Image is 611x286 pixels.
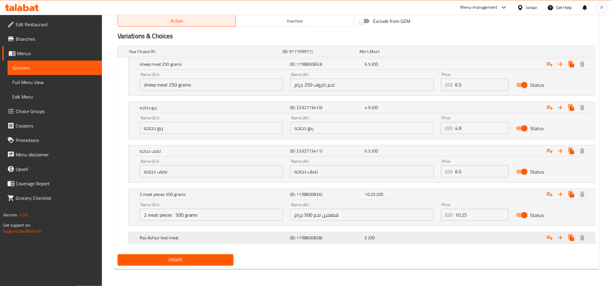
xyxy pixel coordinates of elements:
span: Coupons [16,122,97,129]
input: Enter name En [140,165,283,178]
span: Version: [3,211,18,219]
span: 6.5 [365,147,371,155]
button: Active [118,15,236,27]
h5: (ID: 2332773411) [290,148,362,154]
span: 10.25 [365,190,376,198]
span: Status [530,125,544,132]
a: Coverage Report [2,176,102,191]
h5: ربع دجاجه [140,105,287,111]
span: Choice Groups [16,108,97,115]
button: Add new choice [555,102,566,113]
h5: Your Choice Of: [129,49,280,55]
button: Clone new choice [566,102,577,113]
button: Inactive [236,15,354,27]
span: 1 [378,48,380,55]
input: Please enter price [455,165,509,178]
span: JOD [372,60,378,68]
span: Status [530,168,544,175]
div: Expand [129,232,595,243]
h5: (ID: 1198830836) [290,191,362,197]
span: Active [120,17,234,25]
a: Full Menu View [8,75,102,90]
span: 4.9 [365,104,371,112]
div: Expand [129,146,595,156]
a: Edit Menu [8,90,102,104]
button: Add choice group [544,232,555,243]
h5: نصف دجاجه [140,148,287,154]
a: Branches [2,32,102,46]
h2: Variations & Choices [118,32,595,41]
button: Update [118,254,233,266]
span: Get support on: [3,221,31,229]
span: Upsell [16,165,97,173]
span: Grocery Checklist [16,194,97,202]
h5: (ID: 2332773410) [290,105,362,111]
span: Update [122,256,229,264]
a: Promotions [2,133,102,147]
span: Inactive [238,17,352,25]
button: Delete 2 meat pieces 500 grams [577,189,588,200]
button: Add choice group [544,59,555,70]
span: Menu disclaimer [16,151,97,158]
span: 5 [365,234,367,242]
a: Upsell [2,162,102,176]
input: Enter name En [140,122,283,134]
span: Full Menu View [12,79,97,86]
input: Enter name En [140,209,283,221]
button: Add new choice [555,189,566,200]
button: Clone new choice [566,189,577,200]
button: Add new choice [555,146,566,156]
span: Edit Restaurant [16,21,97,28]
input: Enter name Ar [290,165,433,178]
input: Please enter price [455,79,509,91]
span: Promotions [16,137,97,144]
input: Enter name Ar [290,209,433,221]
span: R [600,4,603,11]
h5: 2 meat pieces 500 grams [140,191,287,197]
div: Expand [129,189,595,200]
span: Menus [17,50,97,57]
h5: (ID: 1198830833) [290,61,362,67]
h5: sheep meat 250 grams [140,61,287,67]
a: Menu disclaimer [2,147,102,162]
button: Add new choice [555,232,566,243]
div: Expand [129,59,595,70]
span: JOD [372,147,378,155]
span: Min [359,48,366,55]
button: Add new choice [555,59,566,70]
p: JOD [445,168,453,175]
h5: (ID: 1198830838) [290,235,362,241]
a: Sections [8,61,102,75]
a: Support.OpsPlatform [3,227,41,235]
span: JOD [377,190,383,198]
button: Delete sheep meat 250 grams [577,59,588,70]
p: JOD [445,211,453,218]
button: Delete نصف دجاجه [577,146,588,156]
span: 1.0.0 [19,211,28,219]
span: 1 [366,48,369,55]
button: Add choice group [544,189,555,200]
span: JOD [368,234,375,242]
input: Please enter price [455,209,509,221]
span: Branches [16,35,97,42]
button: Clone new choice [566,232,577,243]
a: Grocery Checklist [2,191,102,205]
a: Coupons [2,118,102,133]
input: Please enter price [455,122,509,134]
div: Expand [118,46,595,57]
button: Clone new choice [566,146,577,156]
p: JOD [445,81,453,88]
div: Jordan [526,4,538,11]
span: Status [530,212,544,219]
span: Sections [12,64,97,71]
div: Menu-management [461,4,498,11]
button: Add choice group [544,146,555,156]
input: Enter name Ar [290,79,433,91]
span: Status [530,81,544,89]
a: Choice Groups [2,104,102,118]
div: Expand [129,102,595,113]
button: Clone new choice [566,59,577,70]
div: , [359,49,434,55]
span: Edit Menu [12,93,97,100]
a: Edit Restaurant [2,17,102,32]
